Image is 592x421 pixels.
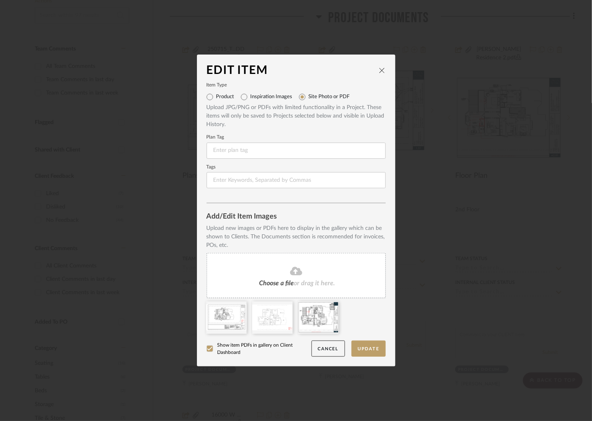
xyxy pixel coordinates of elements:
label: Inspiration Images [251,94,293,100]
button: Cancel [312,341,345,357]
label: Item Type [207,83,386,87]
span: or drag it here. [294,280,335,286]
div: Edit Item [207,64,379,77]
div: Add/Edit Item Images [207,213,386,221]
input: Enter Keywords, Separated by Commas [207,172,386,188]
span: Choose a file [259,280,294,286]
button: Update [351,341,386,357]
div: Upload JPG/PNG or PDFs with limited functionality in a Project. These items will only be saved to... [207,103,386,129]
label: Product [216,94,234,100]
label: Tags [207,165,386,169]
label: Plan Tag [207,135,386,139]
label: Site Photo or PDF [309,94,350,100]
label: Show item PDFs in gallery on Client Dashboard [207,341,312,356]
input: Enter plan tag [207,143,386,159]
button: close [379,67,386,74]
mat-radio-group: Select item type [207,91,386,103]
div: Upload new images or PDFs here to display in the gallery which can be shown to Clients. The Docum... [207,224,386,250]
